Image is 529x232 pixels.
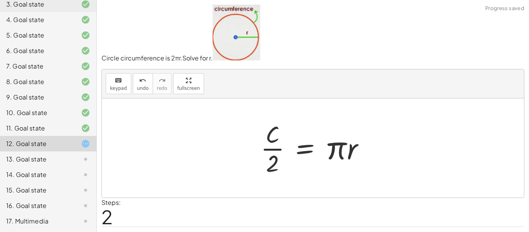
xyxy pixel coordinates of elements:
div: 13. Goal state [6,155,69,164]
div: 7. Goal state [6,62,69,71]
div: 12. Goal state [6,139,69,148]
div: 14. Goal state [6,170,69,179]
i: undo [139,76,146,85]
i: Task finished and correct. [81,46,90,55]
i: keyboard [115,76,122,85]
div: 9. Goal state [6,93,69,102]
div: 5. Goal state [6,31,69,40]
i: Task finished and correct. [81,93,90,102]
button: fullscreen [173,73,204,94]
span: redo [157,86,167,91]
div: 10. Goal state [6,108,69,117]
i: Task not started. [81,201,90,210]
img: 09d089ecc8f020515f646cb76a488ac666b764732d231d15bd8bbc671df05451.png [213,5,260,60]
span: keypad [110,86,127,91]
i: Task not started. [81,186,90,195]
i: Task started. [81,139,90,148]
span: fullscreen [177,86,200,91]
span: Progress saved [485,5,524,12]
button: undoundo [133,73,153,94]
div: 8. Goal state [6,77,69,86]
div: 11. Goal state [6,124,69,133]
i: Task finished and correct. [81,77,90,86]
span: 2 [101,205,113,229]
i: Task finished and correct. [81,62,90,71]
i: Task finished and correct. [81,108,90,117]
div: 17. Multimedia [6,217,69,226]
i: Task finished and correct. [81,31,90,40]
i: Task not started. [81,155,90,164]
button: keyboardkeypad [106,73,131,94]
label: Steps: [101,198,121,206]
i: redo [158,76,166,85]
div: 6. Goal state [6,46,69,55]
p: Circle circumference is 2 Solve for r. [101,5,524,63]
span: undo [137,86,149,91]
span: πr. [175,54,182,62]
div: 4. Goal state [6,15,69,24]
i: Task not started. [81,217,90,226]
div: 15. Goal state [6,186,69,195]
i: Task not started. [81,170,90,179]
i: Task finished and correct. [81,15,90,24]
div: 16. Goal state [6,201,69,210]
i: Task finished and correct. [81,124,90,133]
button: redoredo [153,73,172,94]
